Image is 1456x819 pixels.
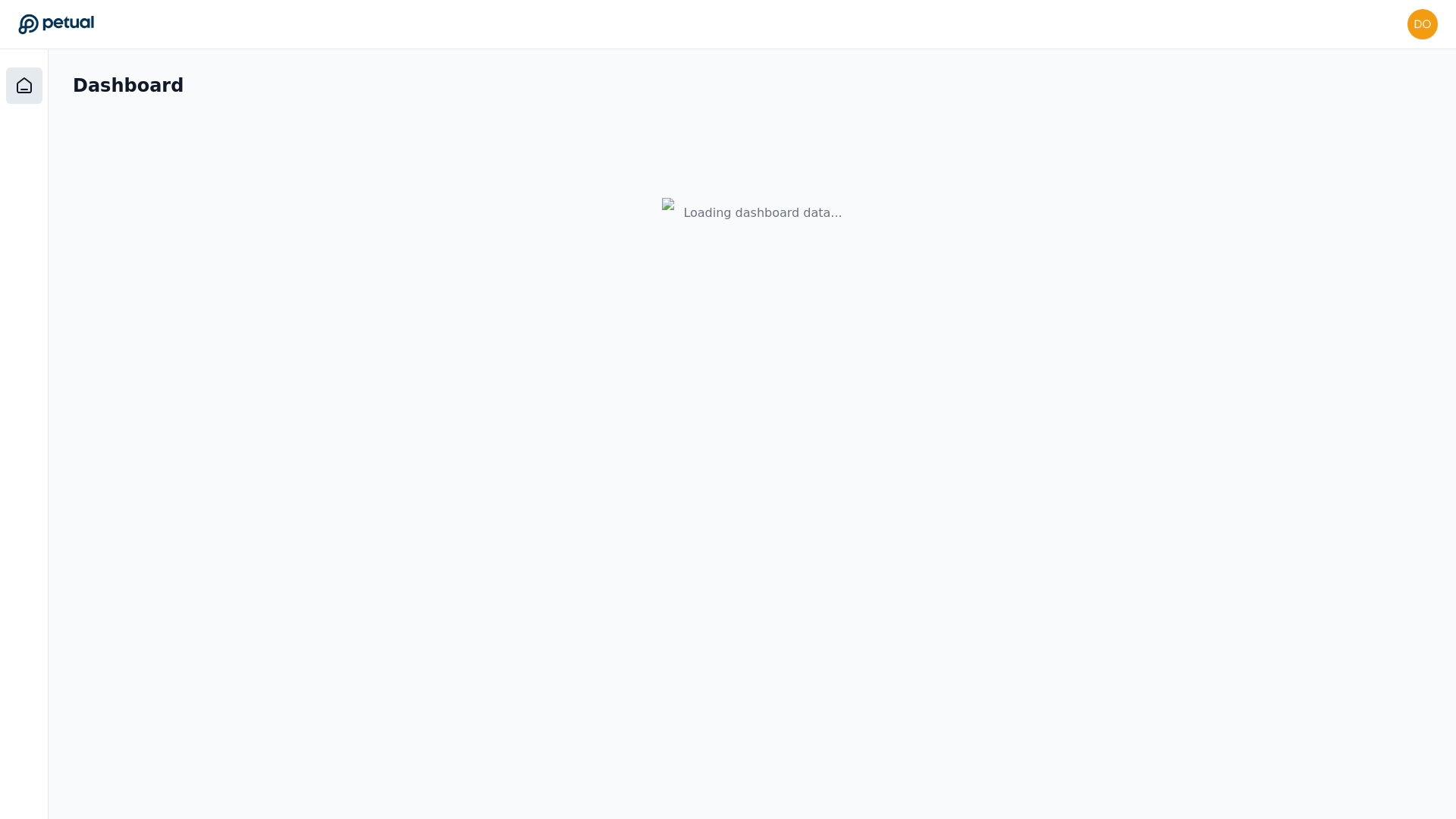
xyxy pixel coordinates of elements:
[662,198,677,228] img: Logo
[18,14,94,35] a: Go to Dashboard
[1407,9,1438,39] img: donal.gallagher@klaviyo.com
[683,204,842,222] div: Loading dashboard data...
[73,74,184,98] h1: Dashboard
[6,67,42,104] a: Dashboard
